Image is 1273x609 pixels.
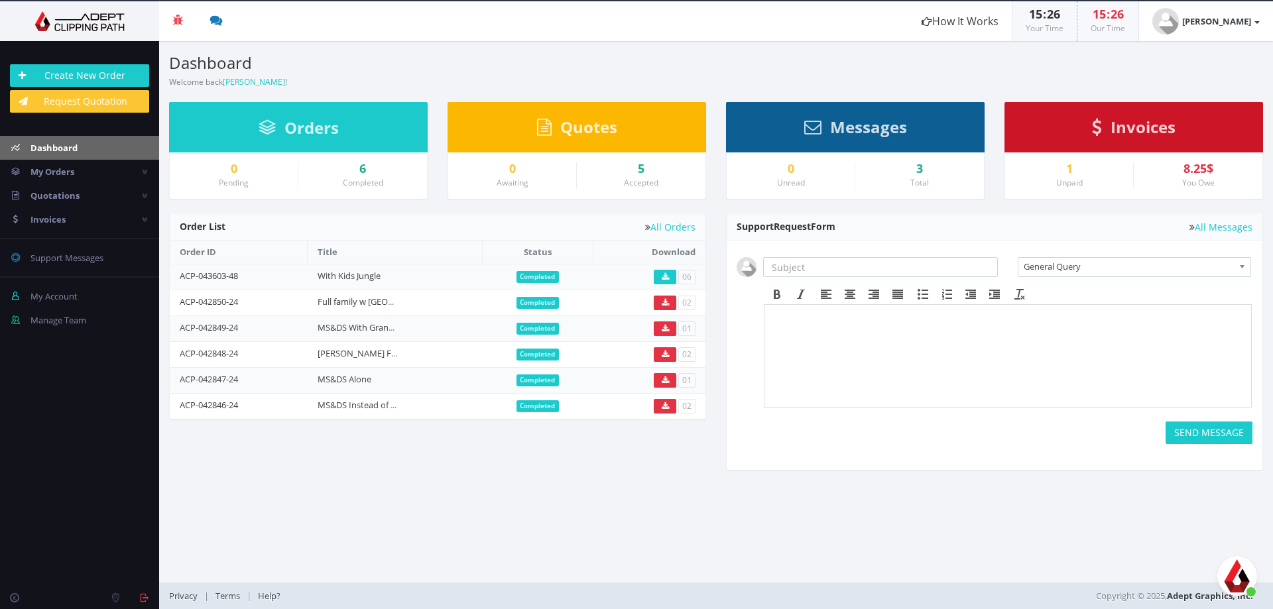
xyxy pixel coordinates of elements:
[1166,421,1252,444] button: SEND MESSAGE
[169,582,898,609] div: | |
[774,220,811,233] span: Request
[318,296,451,307] a: Full family w [GEOGRAPHIC_DATA]
[587,162,696,176] a: 5
[180,321,238,333] a: ACP-042849-24
[1217,556,1257,596] div: פתח צ'אט
[483,241,593,264] th: Status
[10,90,149,113] a: Request Quotation
[180,296,238,307] a: ACP-042850-24
[318,347,412,359] a: [PERSON_NAME] Family
[284,117,339,138] span: Orders
[1111,116,1176,138] span: Invoices
[830,116,907,138] span: Messages
[516,374,560,386] span: Completed
[516,323,560,335] span: Completed
[1015,162,1123,176] a: 1
[318,321,410,333] a: MS&DS With Grandkids
[30,252,103,264] span: Support Messages
[1139,1,1273,41] a: [PERSON_NAME]
[1096,589,1253,602] span: Copyright © 2025,
[251,590,287,602] a: Help?
[180,270,238,282] a: ACP-043603-48
[645,222,696,232] a: All Orders
[169,590,204,602] a: Privacy
[343,177,383,188] small: Completed
[1144,162,1252,176] div: 8.25$
[30,213,66,225] span: Invoices
[10,64,149,87] a: Create New Order
[1182,177,1215,188] small: You Owe
[935,286,959,303] div: Numbered list
[911,286,935,303] div: Bullet list
[169,76,287,87] small: Welcome back !
[959,286,983,303] div: Decrease indent
[593,241,705,264] th: Download
[765,286,789,303] div: Bold
[180,347,238,359] a: ACP-042848-24
[180,399,238,411] a: ACP-042846-24
[10,11,149,31] img: Adept Graphics
[983,286,1006,303] div: Increase indent
[180,373,238,385] a: ACP-042847-24
[209,590,247,602] a: Terms
[259,125,339,137] a: Orders
[180,162,288,176] a: 0
[838,286,862,303] div: Align center
[1189,222,1252,232] a: All Messages
[318,399,411,411] a: MS&DS Instead of Bride
[1111,6,1124,22] span: 26
[862,286,886,303] div: Align right
[180,220,225,233] span: Order List
[777,177,805,188] small: Unread
[737,162,845,176] a: 0
[1093,6,1106,22] span: 15
[170,241,308,264] th: Order ID
[1026,23,1063,34] small: Your Time
[737,220,835,233] span: Support Form
[497,177,528,188] small: Awaiting
[458,162,566,176] a: 0
[308,162,417,176] a: 6
[1008,286,1032,303] div: Clear formatting
[30,166,74,178] span: My Orders
[30,314,86,326] span: Manage Team
[763,257,998,277] input: Subject
[516,271,560,283] span: Completed
[1182,15,1251,27] strong: [PERSON_NAME]
[1047,6,1060,22] span: 26
[223,76,285,87] a: [PERSON_NAME]
[308,241,483,264] th: Title
[1106,6,1111,22] span: :
[318,270,381,282] a: With Kids Jungle
[169,54,706,72] h3: Dashboard
[624,177,658,188] small: Accepted
[737,257,757,277] img: user_default.jpg
[1042,6,1047,22] span: :
[1152,8,1179,34] img: user_default.jpg
[865,162,974,176] div: 3
[814,286,838,303] div: Align left
[910,177,929,188] small: Total
[1167,590,1253,602] a: Adept Graphics, Inc.
[789,286,813,303] div: Italic
[516,297,560,309] span: Completed
[1092,124,1176,136] a: Invoices
[1024,258,1233,275] span: General Query
[318,373,371,385] a: MS&DS Alone
[764,305,1251,407] iframe: Rich Text Area. Press ALT-F9 for menu. Press ALT-F10 for toolbar. Press ALT-0 for help
[908,1,1012,41] a: How It Works
[804,124,907,136] a: Messages
[1056,177,1083,188] small: Unpaid
[1029,6,1042,22] span: 15
[516,400,560,412] span: Completed
[30,290,78,302] span: My Account
[560,116,617,138] span: Quotes
[30,190,80,201] span: Quotations
[516,349,560,360] span: Completed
